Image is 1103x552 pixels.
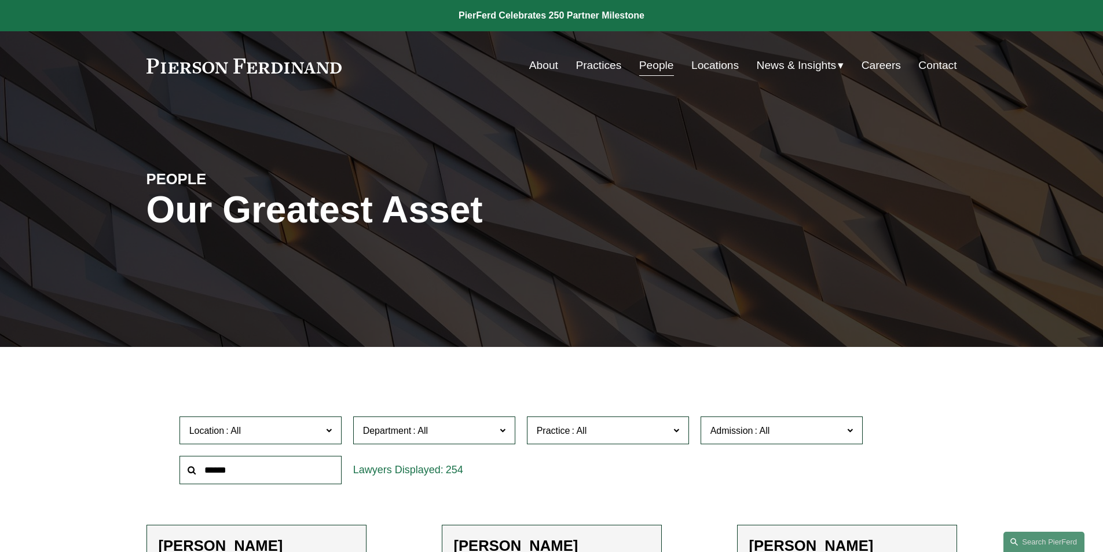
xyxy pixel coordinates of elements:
a: About [529,54,558,76]
span: News & Insights [757,56,837,76]
a: People [639,54,674,76]
h4: PEOPLE [146,170,349,188]
span: Department [363,426,412,436]
a: Search this site [1003,532,1084,552]
span: Location [189,426,225,436]
a: folder dropdown [757,54,844,76]
a: Contact [918,54,957,76]
a: Practices [576,54,621,76]
a: Locations [691,54,739,76]
h1: Our Greatest Asset [146,189,687,231]
span: Practice [537,426,570,436]
a: Careers [862,54,901,76]
span: Admission [710,426,753,436]
span: 254 [446,464,463,476]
